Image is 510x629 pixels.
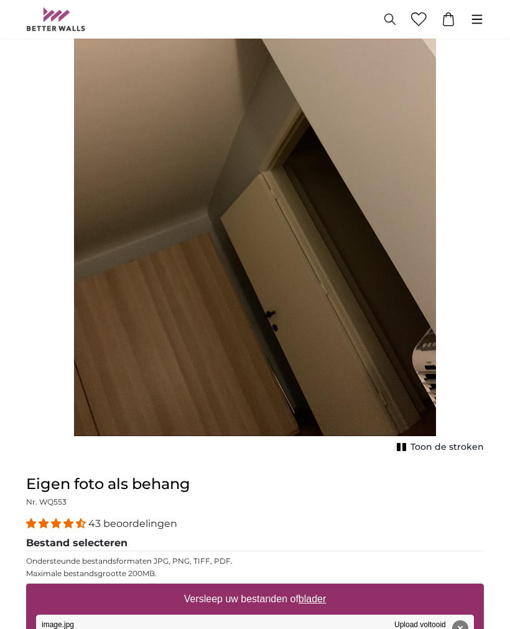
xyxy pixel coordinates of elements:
span: 4.40 stars [26,518,88,529]
span: 43 beoordelingen [88,518,177,529]
span: Nr. WQ553 [26,497,67,506]
legend: Bestand selecteren [26,536,484,551]
p: Maximale bestandsgrootte 200MB. [26,569,484,579]
u: blader [299,594,326,604]
button: Toon de stroken [393,439,484,456]
img: Betterwalls [26,7,86,31]
label: Versleep uw bestanden of [179,587,331,612]
p: Ondersteunde bestandsformaten JPG, PNG, TIFF, PDF. [26,556,484,566]
span: Toon de stroken [410,441,484,454]
h1: Eigen foto als behang [26,474,484,494]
